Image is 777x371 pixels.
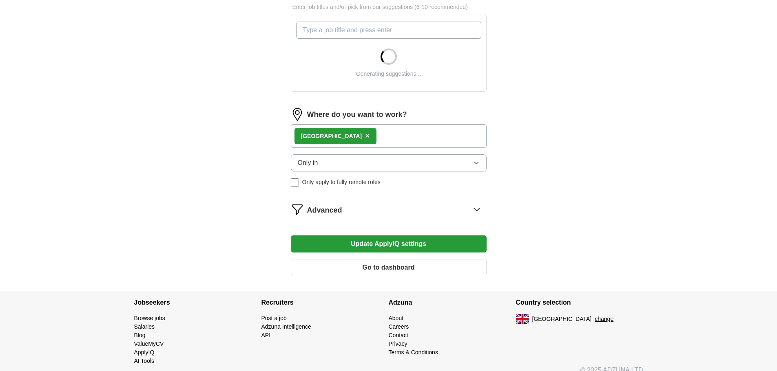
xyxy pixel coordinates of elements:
span: Only in [298,158,318,168]
span: [GEOGRAPHIC_DATA] [532,315,592,323]
label: Where do you want to work? [307,109,407,120]
button: Update ApplyIQ settings [291,235,487,252]
a: Terms & Conditions [389,349,438,356]
a: Careers [389,323,409,330]
a: Post a job [261,315,287,321]
a: Blog [134,332,146,338]
a: Contact [389,332,408,338]
a: Browse jobs [134,315,165,321]
a: Adzuna Intelligence [261,323,311,330]
span: × [365,131,370,140]
img: location.png [291,108,304,121]
a: Privacy [389,340,407,347]
div: Generating suggestions... [356,70,421,78]
button: Go to dashboard [291,259,487,276]
img: UK flag [516,314,529,324]
input: Type a job title and press enter [296,22,481,39]
a: ValueMyCV [134,340,164,347]
span: Advanced [307,205,342,216]
a: API [261,332,271,338]
button: change [595,315,613,323]
a: ApplyIQ [134,349,155,356]
input: Only apply to fully remote roles [291,178,299,187]
div: [GEOGRAPHIC_DATA] [301,132,362,140]
a: Salaries [134,323,155,330]
button: × [365,130,370,142]
h4: Country selection [516,291,643,314]
a: AI Tools [134,358,155,364]
img: filter [291,203,304,216]
button: Only in [291,154,487,171]
span: Only apply to fully remote roles [302,178,381,187]
p: Enter job titles and/or pick from our suggestions (6-10 recommended) [291,3,487,11]
a: About [389,315,404,321]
